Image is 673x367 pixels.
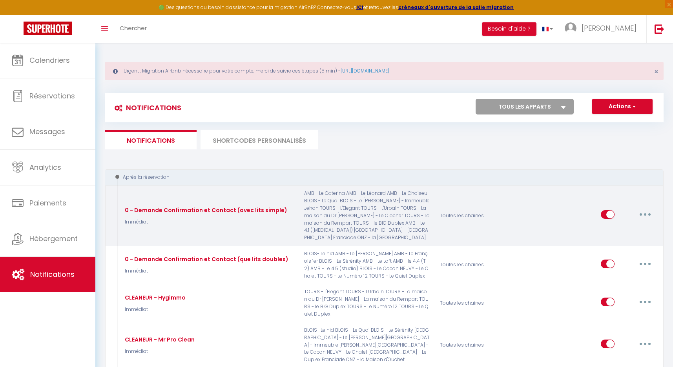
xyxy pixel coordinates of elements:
[356,4,363,11] a: ICI
[120,24,147,32] span: Chercher
[123,348,195,355] p: Immédiat
[123,306,186,313] p: Immédiat
[29,162,61,172] span: Analytics
[565,22,576,34] img: ...
[654,68,658,75] button: Close
[24,22,72,35] img: Super Booking
[123,293,186,302] div: CLEANEUR - Hygimmo
[582,23,637,33] span: [PERSON_NAME]
[341,67,389,74] a: [URL][DOMAIN_NAME]
[29,198,66,208] span: Paiements
[299,190,435,242] p: AMB - Le Caterina AMB - Le Léonard AMB - Le Choiseul BLOIS - Le Quai BLOIS - Le [PERSON_NAME] - I...
[105,62,664,80] div: Urgent : Migration Airbnb nécessaire pour votre compte, merci de suivre ces étapes (5 min) -
[201,130,318,149] li: SHORTCODES PERSONNALISÉS
[123,267,288,275] p: Immédiat
[112,174,646,181] div: Après la réservation
[29,234,78,243] span: Hébergement
[655,24,664,34] img: logout
[435,288,525,318] div: Toutes les chaines
[29,127,65,136] span: Messages
[559,15,646,43] a: ... [PERSON_NAME]
[29,91,75,101] span: Réservations
[123,206,287,214] div: 0 - Demande Confirmation et Contact (avec lits simple)
[435,190,525,242] div: Toutes les chaines
[482,22,536,36] button: Besoin d'aide ?
[299,327,435,363] p: BLOIS- Le nid BLOIS - Le Quai BLOIS - Le Sérénity [GEOGRAPHIC_DATA] - Le [PERSON_NAME][GEOGRAPHIC...
[654,67,658,76] span: ×
[435,250,525,280] div: Toutes les chaines
[105,130,197,149] li: Notifications
[114,15,153,43] a: Chercher
[123,255,288,263] div: 0 - Demande Confirmation et Contact (que lits doubles)
[123,335,195,344] div: CLEANEUR - Mr Pro Clean
[435,327,525,363] div: Toutes les chaines
[123,218,287,226] p: Immédiat
[398,4,514,11] a: créneaux d'ouverture de la salle migration
[299,250,435,280] p: BLOIS- Le nid AMB - Le [PERSON_NAME] AMB - Le François 1er BLOIS - Le Sérénity AMB - Le Loft AMB ...
[299,288,435,318] p: TOURS - L'Elegant TOURS - L'Urbain TOURS - La maison du Dr [PERSON_NAME] - La maison du Rempart T...
[30,269,75,279] span: Notifications
[6,3,30,27] button: Ouvrir le widget de chat LiveChat
[592,99,653,114] button: Actions
[111,99,181,116] h3: Notifications
[29,55,70,65] span: Calendriers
